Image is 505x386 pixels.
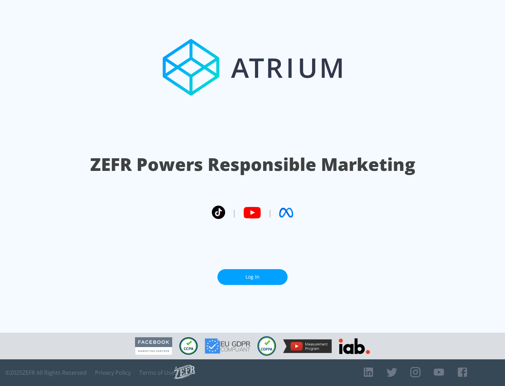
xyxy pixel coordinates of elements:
h1: ZEFR Powers Responsible Marketing [90,152,415,177]
span: © 2025 ZEFR All Rights Reserved [5,369,87,376]
img: CCPA Compliant [179,337,198,355]
img: IAB [339,338,370,354]
a: Privacy Policy [95,369,131,376]
a: Log In [217,269,288,285]
img: GDPR Compliant [205,338,250,354]
img: YouTube Measurement Program [283,339,332,353]
span: | [268,207,272,218]
span: | [232,207,236,218]
img: COPPA Compliant [257,336,276,356]
a: Terms of Use [139,369,174,376]
img: Facebook Marketing Partner [135,337,172,355]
